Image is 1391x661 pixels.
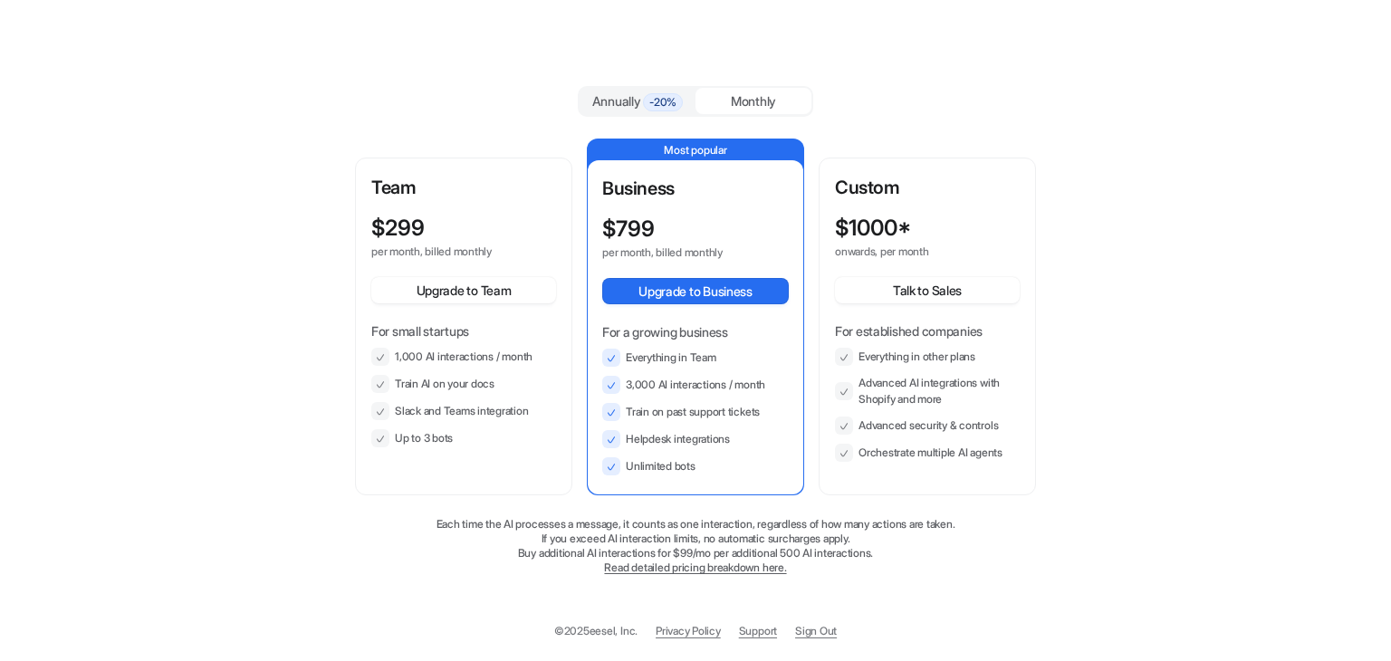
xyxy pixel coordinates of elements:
p: If you exceed AI interaction limits, no automatic surcharges apply. [355,532,1036,546]
li: Helpdesk integrations [602,430,789,448]
p: $ 799 [602,216,655,242]
li: Train on past support tickets [602,403,789,421]
li: Everything in Team [602,349,789,367]
li: 1,000 AI interactions / month [371,348,556,366]
li: 3,000 AI interactions / month [602,376,789,394]
li: Train AI on your docs [371,375,556,393]
li: Advanced AI integrations with Shopify and more [835,375,1020,407]
button: Upgrade to Business [602,278,789,304]
p: For a growing business [602,322,789,341]
p: per month, billed monthly [602,245,756,260]
li: Advanced security & controls [835,417,1020,435]
p: Business [602,175,789,202]
p: onwards, per month [835,244,987,259]
p: Each time the AI processes a message, it counts as one interaction, regardless of how many action... [355,517,1036,532]
div: Monthly [695,88,811,114]
p: For established companies [835,321,1020,340]
p: For small startups [371,321,556,340]
div: Annually [587,91,688,111]
li: Orchestrate multiple AI agents [835,444,1020,462]
li: Up to 3 bots [371,429,556,447]
button: Upgrade to Team [371,277,556,303]
button: Talk to Sales [835,277,1020,303]
li: Everything in other plans [835,348,1020,366]
a: Read detailed pricing breakdown here. [604,560,786,574]
a: Sign Out [795,623,837,639]
li: Unlimited bots [602,457,789,475]
p: $ 299 [371,216,425,241]
p: per month, billed monthly [371,244,523,259]
p: $ 1000* [835,216,911,241]
p: Buy additional AI interactions for $99/mo per additional 500 AI interactions. [355,546,1036,560]
p: © 2025 eesel, Inc. [554,623,638,639]
p: Most popular [588,139,803,161]
a: Privacy Policy [656,623,721,639]
p: Team [371,174,556,201]
p: Custom [835,174,1020,201]
li: Slack and Teams integration [371,402,556,420]
span: -20% [643,93,683,111]
span: Support [739,623,777,639]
